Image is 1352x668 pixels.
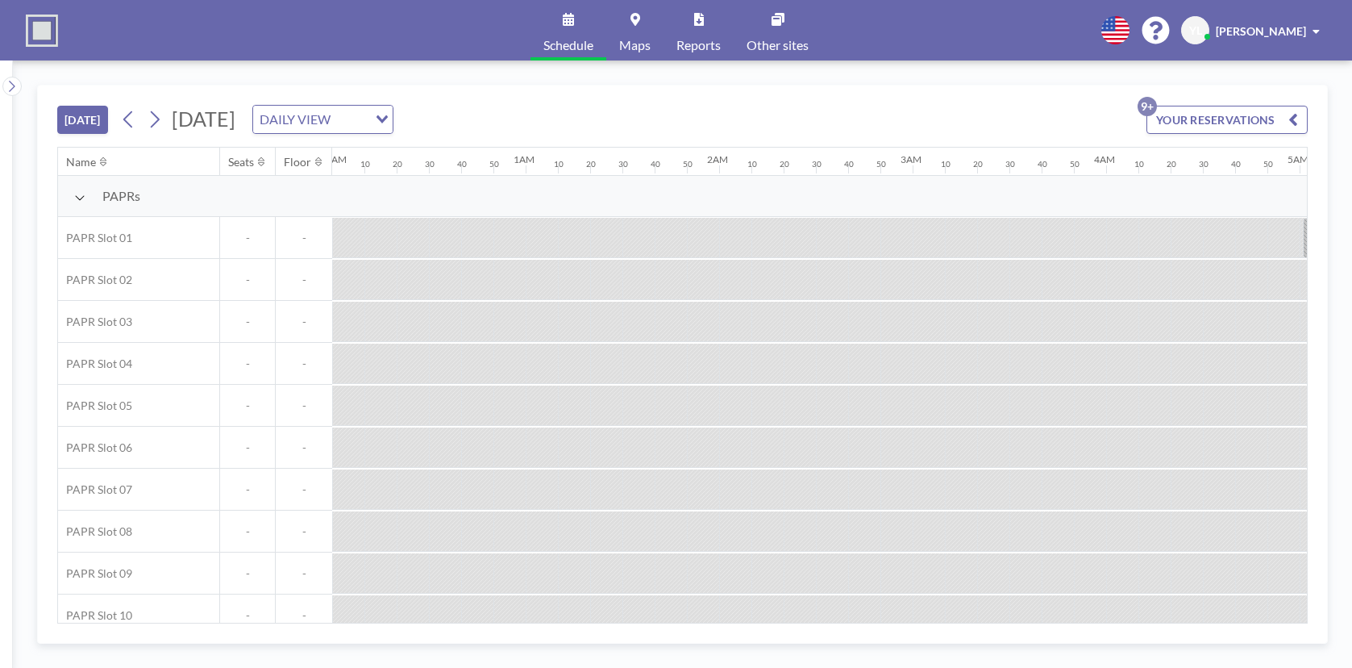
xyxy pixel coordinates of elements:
span: - [276,440,332,455]
span: PAPR Slot 01 [58,231,132,245]
span: - [220,440,275,455]
span: - [220,357,275,371]
div: 30 [812,159,822,169]
div: 30 [1199,159,1208,169]
img: organization-logo [26,15,58,47]
div: Search for option [253,106,393,133]
div: 30 [425,159,435,169]
div: 10 [747,159,757,169]
span: - [276,399,332,413]
div: 10 [1134,159,1144,169]
span: - [276,608,332,623]
span: DAILY VIEW [256,109,334,130]
span: PAPR Slot 07 [58,482,132,497]
div: 20 [393,159,402,169]
div: 50 [1263,159,1273,169]
span: - [276,524,332,539]
span: PAPR Slot 10 [58,608,132,623]
span: PAPR Slot 03 [58,315,132,329]
span: PAPR Slot 09 [58,566,132,581]
div: 30 [1005,159,1015,169]
span: [PERSON_NAME] [1216,24,1306,38]
div: Name [66,155,96,169]
div: 50 [876,159,886,169]
span: - [220,231,275,245]
span: YL [1189,23,1202,38]
span: - [276,231,332,245]
span: - [220,273,275,287]
div: 40 [1231,159,1241,169]
div: 30 [618,159,628,169]
span: - [220,608,275,623]
span: PAPR Slot 06 [58,440,132,455]
div: Floor [284,155,311,169]
span: Schedule [543,39,593,52]
span: Other sites [747,39,809,52]
span: - [276,357,332,371]
span: - [276,273,332,287]
div: 3AM [901,153,921,165]
span: - [220,524,275,539]
span: - [220,399,275,413]
div: 20 [780,159,789,169]
div: 4AM [1094,153,1115,165]
div: Seats [228,155,254,169]
div: 40 [844,159,854,169]
div: 40 [651,159,660,169]
div: 10 [941,159,951,169]
div: 40 [457,159,467,169]
div: 10 [554,159,564,169]
div: 5AM [1288,153,1308,165]
span: PAPR Slot 08 [58,524,132,539]
div: 20 [586,159,596,169]
span: PAPRs [102,188,140,204]
span: - [276,315,332,329]
span: - [220,482,275,497]
span: Reports [676,39,721,52]
button: [DATE] [57,106,108,134]
div: 40 [1038,159,1047,169]
span: PAPR Slot 05 [58,399,132,413]
span: - [276,566,332,581]
span: - [220,315,275,329]
span: PAPR Slot 04 [58,357,132,371]
div: 12AM [320,153,347,165]
input: Search for option [335,109,366,130]
span: PAPR Slot 02 [58,273,132,287]
div: 1AM [514,153,535,165]
div: 2AM [707,153,728,165]
div: 50 [683,159,693,169]
div: 20 [1167,159,1176,169]
div: 50 [1070,159,1080,169]
div: 20 [973,159,983,169]
button: YOUR RESERVATIONS9+ [1146,106,1308,134]
div: 50 [489,159,499,169]
span: - [276,482,332,497]
span: - [220,566,275,581]
p: 9+ [1138,97,1157,116]
span: Maps [619,39,651,52]
span: [DATE] [172,106,235,131]
div: 10 [360,159,370,169]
